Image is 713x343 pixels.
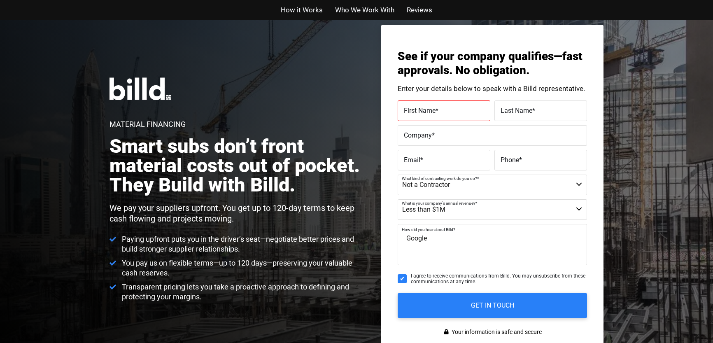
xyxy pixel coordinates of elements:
span: Last Name [501,107,532,114]
span: Company [404,131,432,139]
span: You pay us on flexible terms—up to 120 days—preserving your valuable cash reserves. [120,258,366,278]
p: Enter your details below to speak with a Billd representative. [398,85,587,92]
span: How did you hear about Billd? [402,227,455,232]
span: Transparent pricing lets you take a proactive approach to defining and protecting your margins. [120,282,366,302]
p: We pay your suppliers upfront. You get up to 120-day terms to keep cash flowing and projects moving. [110,203,366,224]
span: Email [404,156,420,164]
span: First Name [404,107,436,114]
textarea: Google [398,224,587,265]
span: I agree to receive communications from Billd. You may unsubscribe from these communications at an... [411,273,587,285]
a: How it Works [281,4,323,16]
span: Phone [501,156,519,164]
a: Reviews [407,4,432,16]
a: Who We Work With [335,4,394,16]
input: GET IN TOUCH [398,293,587,318]
span: Your information is safe and secure [450,326,542,338]
h1: Material Financing [110,121,186,128]
h3: See if your company qualifies—fast approvals. No obligation. [398,49,587,77]
span: Paying upfront puts you in the driver’s seat—negotiate better prices and build stronger supplier ... [120,234,366,254]
h2: Smart subs don’t front material costs out of pocket. They Build with Billd. [110,136,366,194]
input: I agree to receive communications from Billd. You may unsubscribe from these communications at an... [398,274,407,283]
